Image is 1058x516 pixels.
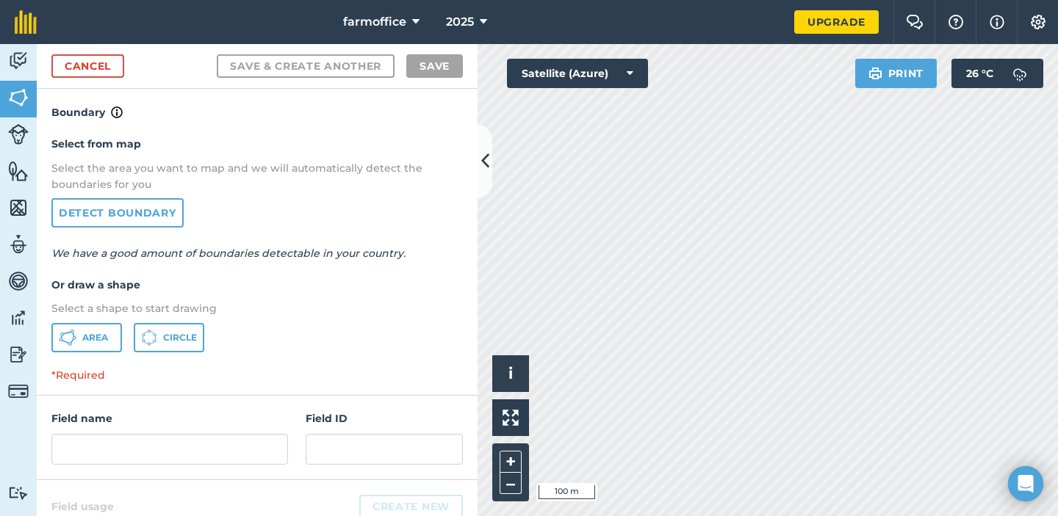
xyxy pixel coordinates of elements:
[1008,466,1043,501] div: Open Intercom Messenger
[500,451,522,473] button: +
[8,124,29,145] img: svg+xml;base64,PD94bWwgdmVyc2lvbj0iMS4wIiBlbmNvZGluZz0idXRmLTgiPz4KPCEtLSBHZW5lcmF0b3I6IEFkb2JlIE...
[492,355,529,392] button: i
[8,486,29,500] img: svg+xml;base64,PD94bWwgdmVyc2lvbj0iMS4wIiBlbmNvZGluZz0idXRmLTgiPz4KPCEtLSBHZW5lcmF0b3I6IEFkb2JlIE...
[906,15,924,29] img: Two speech bubbles overlapping with the left bubble in the forefront
[947,15,965,29] img: A question mark icon
[51,323,122,352] button: Area
[306,410,463,426] h4: Field ID
[500,473,522,494] button: –
[966,59,993,88] span: 26 ° C
[51,198,184,228] a: Detect boundary
[37,367,478,395] p: *Required
[51,160,463,193] p: Select the area you want to map and we will automatically detect the boundaries for you
[794,10,879,34] a: Upgrade
[111,103,123,121] img: svg+xml;base64,PHN2ZyB4bWxucz0iaHR0cDovL3d3dy53My5vcmcvMjAwMC9zdmciIHdpZHRoPSIxNyIgaGVpZ2h0PSIxNy...
[990,13,1004,31] img: svg+xml;base64,PHN2ZyB4bWxucz0iaHR0cDovL3d3dy53My5vcmcvMjAwMC9zdmciIHdpZHRoPSIxNyIgaGVpZ2h0PSIxNy...
[8,270,29,292] img: svg+xml;base64,PD94bWwgdmVyc2lvbj0iMS4wIiBlbmNvZGluZz0idXRmLTgiPz4KPCEtLSBHZW5lcmF0b3I6IEFkb2JlIE...
[163,332,197,344] span: Circle
[406,54,463,78] button: Save
[343,13,406,31] span: farmoffice
[8,233,29,255] img: svg+xml;base64,PD94bWwgdmVyc2lvbj0iMS4wIiBlbmNvZGluZz0idXRmLTgiPz4KPCEtLSBHZW5lcmF0b3I6IEFkb2JlIE...
[51,54,124,78] a: Cancel
[507,59,648,88] button: Satellite (Azure)
[855,59,938,88] button: Print
[8,160,29,182] img: svg+xml;base64,PHN2ZyB4bWxucz0iaHR0cDovL3d3dy53My5vcmcvMjAwMC9zdmciIHdpZHRoPSI1NiIgaGVpZ2h0PSI2MC...
[51,410,288,426] h4: Field name
[51,300,463,316] p: Select a shape to start drawing
[1005,59,1034,88] img: svg+xml;base64,PD94bWwgdmVyc2lvbj0iMS4wIiBlbmNvZGluZz0idXRmLTgiPz4KPCEtLSBHZW5lcmF0b3I6IEFkb2JlIE...
[8,381,29,401] img: svg+xml;base64,PD94bWwgdmVyc2lvbj0iMS4wIiBlbmNvZGluZz0idXRmLTgiPz4KPCEtLSBHZW5lcmF0b3I6IEFkb2JlIE...
[868,65,882,82] img: svg+xml;base64,PHN2ZyB4bWxucz0iaHR0cDovL3d3dy53My5vcmcvMjAwMC9zdmciIHdpZHRoPSIxOSIgaGVpZ2h0PSIyNC...
[15,10,37,34] img: fieldmargin Logo
[134,323,204,352] button: Circle
[51,247,406,260] em: We have a good amount of boundaries detectable in your country.
[51,136,463,152] h4: Select from map
[217,54,395,78] button: Save & Create Another
[503,410,519,426] img: Four arrows, one pointing top left, one top right, one bottom right and the last bottom left
[51,277,463,293] h4: Or draw a shape
[37,89,478,121] h4: Boundary
[8,50,29,72] img: svg+xml;base64,PD94bWwgdmVyc2lvbj0iMS4wIiBlbmNvZGluZz0idXRmLTgiPz4KPCEtLSBHZW5lcmF0b3I6IEFkb2JlIE...
[8,344,29,366] img: svg+xml;base64,PD94bWwgdmVyc2lvbj0iMS4wIiBlbmNvZGluZz0idXRmLTgiPz4KPCEtLSBHZW5lcmF0b3I6IEFkb2JlIE...
[82,332,108,344] span: Area
[446,13,474,31] span: 2025
[8,307,29,329] img: svg+xml;base64,PD94bWwgdmVyc2lvbj0iMS4wIiBlbmNvZGluZz0idXRmLTgiPz4KPCEtLSBHZW5lcmF0b3I6IEFkb2JlIE...
[508,364,513,382] span: i
[8,197,29,219] img: svg+xml;base64,PHN2ZyB4bWxucz0iaHR0cDovL3d3dy53My5vcmcvMjAwMC9zdmciIHdpZHRoPSI1NiIgaGVpZ2h0PSI2MC...
[1029,15,1047,29] img: A cog icon
[8,87,29,109] img: svg+xml;base64,PHN2ZyB4bWxucz0iaHR0cDovL3d3dy53My5vcmcvMjAwMC9zdmciIHdpZHRoPSI1NiIgaGVpZ2h0PSI2MC...
[951,59,1043,88] button: 26 °C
